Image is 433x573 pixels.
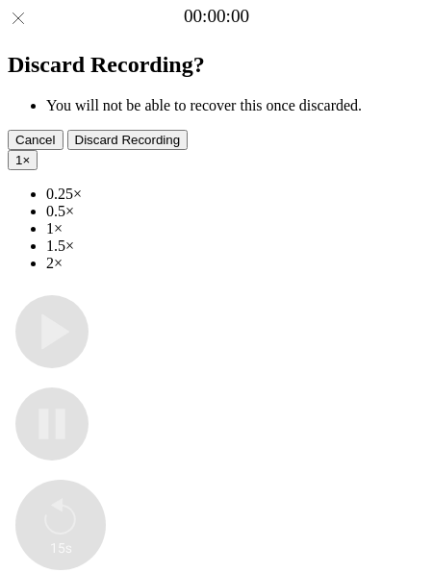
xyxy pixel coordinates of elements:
[46,255,425,272] li: 2×
[67,130,189,150] button: Discard Recording
[8,150,38,170] button: 1×
[46,97,425,114] li: You will not be able to recover this once discarded.
[46,203,425,220] li: 0.5×
[8,52,425,78] h2: Discard Recording?
[46,237,425,255] li: 1.5×
[46,220,425,237] li: 1×
[15,153,22,167] span: 1
[8,130,64,150] button: Cancel
[46,186,425,203] li: 0.25×
[184,6,249,27] a: 00:00:00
